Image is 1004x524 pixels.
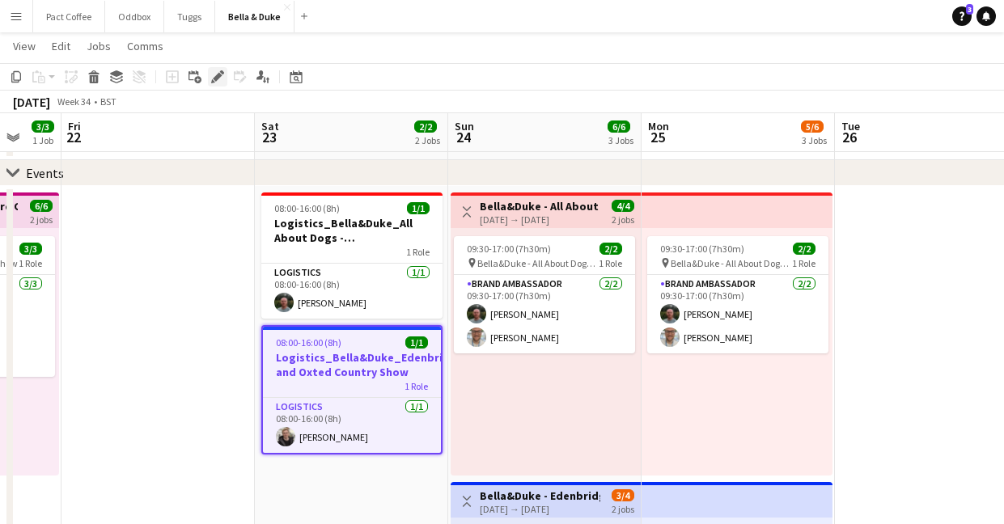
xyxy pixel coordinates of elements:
span: 1/1 [407,202,430,214]
h3: Logistics_Bella&Duke_Edenbridge and Oxted Country Show [263,350,441,379]
app-job-card: 08:00-16:00 (8h)1/1Logistics_Bella&Duke_Edenbridge and Oxted Country Show1 RoleLogistics1/108:00-... [261,325,443,454]
a: Jobs [80,36,117,57]
button: Pact Coffee [33,1,105,32]
span: 1 Role [792,257,815,269]
span: Comms [127,39,163,53]
span: 22 [66,128,81,146]
app-card-role: Brand Ambassador2/209:30-17:00 (7h30m)[PERSON_NAME][PERSON_NAME] [647,275,828,353]
div: [DATE] [13,94,50,110]
span: 3/3 [32,120,54,133]
span: 09:30-17:00 (7h30m) [467,243,551,255]
span: Tue [841,119,860,133]
span: 2/2 [793,243,815,255]
span: Week 34 [53,95,94,108]
span: 23 [259,128,279,146]
div: 3 Jobs [608,134,633,146]
span: 25 [646,128,669,146]
h3: Bella&Duke - Edenbridge and Oxted Country Show [480,488,600,503]
span: 1 Role [405,380,428,392]
span: 3/4 [612,489,634,501]
div: [DATE] → [DATE] [480,503,600,515]
a: Comms [121,36,170,57]
span: 4/4 [612,200,634,212]
span: 1/1 [405,336,428,349]
div: 2 jobs [30,212,53,226]
span: 08:00-16:00 (8h) [276,336,341,349]
span: 6/6 [608,120,630,133]
div: 1 Job [32,134,53,146]
div: 2 Jobs [415,134,440,146]
span: 5/6 [801,120,824,133]
div: 2 jobs [612,212,634,226]
div: 3 Jobs [802,134,827,146]
span: Jobs [87,39,111,53]
app-card-role: Logistics1/108:00-16:00 (8h)[PERSON_NAME] [263,398,441,453]
span: Edit [52,39,70,53]
span: 3 [966,4,973,15]
app-card-role: Brand Ambassador2/209:30-17:00 (7h30m)[PERSON_NAME][PERSON_NAME] [454,275,635,353]
span: 26 [839,128,860,146]
span: 3/3 [19,243,42,255]
span: Sat [261,119,279,133]
span: 2/2 [599,243,622,255]
span: 1 Role [19,257,42,269]
button: Oddbox [105,1,164,32]
span: 24 [452,128,474,146]
span: Bella&Duke - All About Dogs - [GEOGRAPHIC_DATA] [671,257,792,269]
a: Edit [45,36,77,57]
div: BST [100,95,116,108]
div: [DATE] → [DATE] [480,213,600,226]
a: 3 [952,6,972,26]
button: Tuggs [164,1,215,32]
app-job-card: 09:30-17:00 (7h30m)2/2 Bella&Duke - All About Dogs - [GEOGRAPHIC_DATA]1 RoleBrand Ambassador2/209... [647,236,828,353]
span: View [13,39,36,53]
span: 1 Role [599,257,622,269]
span: Bella&Duke - All About Dogs - [GEOGRAPHIC_DATA] [477,257,599,269]
span: 1 Role [406,246,430,258]
span: Sun [455,119,474,133]
h3: Logistics_Bella&Duke_All About Dogs - [GEOGRAPHIC_DATA] [261,216,443,245]
h3: Bella&Duke - All About Dogs - [GEOGRAPHIC_DATA] [480,199,600,213]
span: 08:00-16:00 (8h) [274,202,340,214]
span: 2/2 [414,120,437,133]
app-job-card: 09:30-17:00 (7h30m)2/2 Bella&Duke - All About Dogs - [GEOGRAPHIC_DATA]1 RoleBrand Ambassador2/209... [454,236,635,353]
app-card-role: Logistics1/108:00-16:00 (8h)[PERSON_NAME] [261,264,443,319]
span: Fri [68,119,81,133]
div: Events [26,165,64,181]
div: 2 jobs [612,501,634,515]
a: View [6,36,42,57]
button: Bella & Duke [215,1,294,32]
span: 6/6 [30,200,53,212]
app-job-card: 08:00-16:00 (8h)1/1Logistics_Bella&Duke_All About Dogs - [GEOGRAPHIC_DATA]1 RoleLogistics1/108:00... [261,192,443,319]
span: Mon [648,119,669,133]
span: 09:30-17:00 (7h30m) [660,243,744,255]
